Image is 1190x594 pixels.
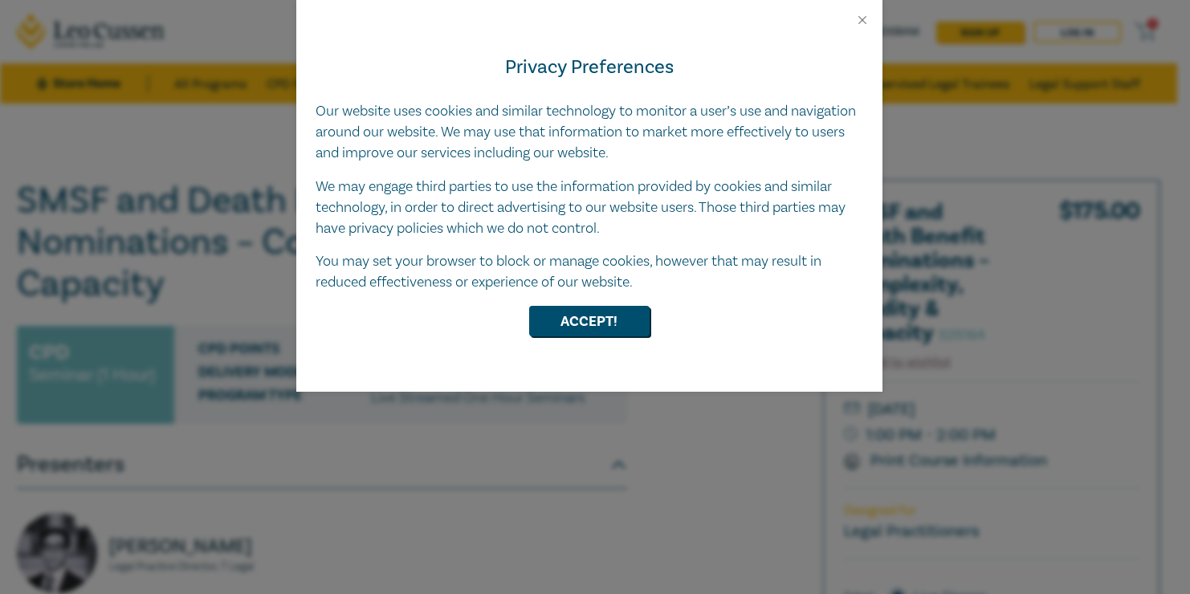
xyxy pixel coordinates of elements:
p: Our website uses cookies and similar technology to monitor a user’s use and navigation around our... [316,101,863,164]
h4: Privacy Preferences [316,53,863,82]
button: Accept! [529,306,650,336]
p: We may engage third parties to use the information provided by cookies and similar technology, in... [316,177,863,239]
button: Close [855,13,870,27]
p: You may set your browser to block or manage cookies, however that may result in reduced effective... [316,251,863,293]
